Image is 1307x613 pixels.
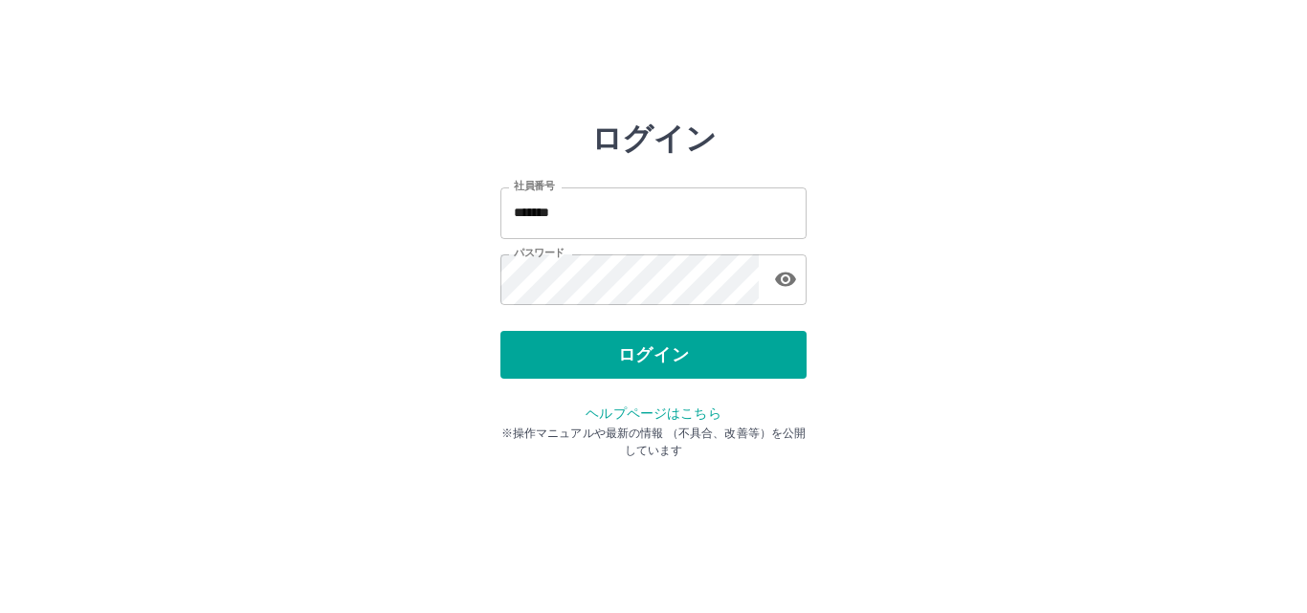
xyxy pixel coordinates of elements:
[514,246,565,260] label: パスワード
[591,120,717,157] h2: ログイン
[500,331,807,379] button: ログイン
[586,405,720,421] a: ヘルプページはこちら
[514,179,554,193] label: 社員番号
[500,425,807,459] p: ※操作マニュアルや最新の情報 （不具合、改善等）を公開しています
